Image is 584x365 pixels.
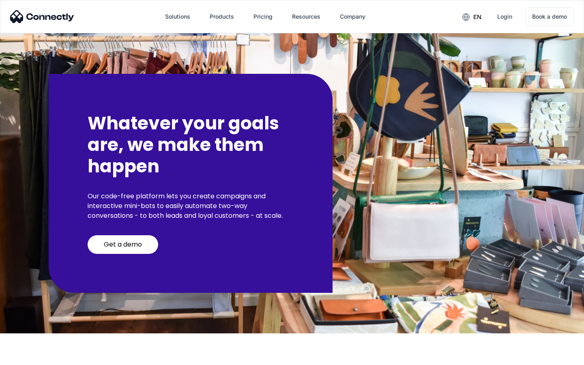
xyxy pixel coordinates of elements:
[16,351,49,362] ul: Language list
[10,10,74,23] img: Connectly Logo
[8,351,49,362] aside: Language selected: English
[525,7,574,26] a: Book a demo
[210,11,234,22] div: Products
[247,7,279,26] a: Pricing
[292,11,320,22] div: Resources
[473,11,481,23] div: en
[104,240,142,249] div: Get a demo
[497,11,512,22] div: Login
[165,11,190,22] div: Solutions
[88,191,294,221] p: Our code-free platform lets you create campaigns and interactive mini-bots to easily automate two...
[88,113,294,177] h2: Whatever your goals are, we make them happen
[340,11,365,22] div: Company
[253,11,273,22] div: Pricing
[491,7,519,26] a: Login
[88,235,158,254] a: Get a demo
